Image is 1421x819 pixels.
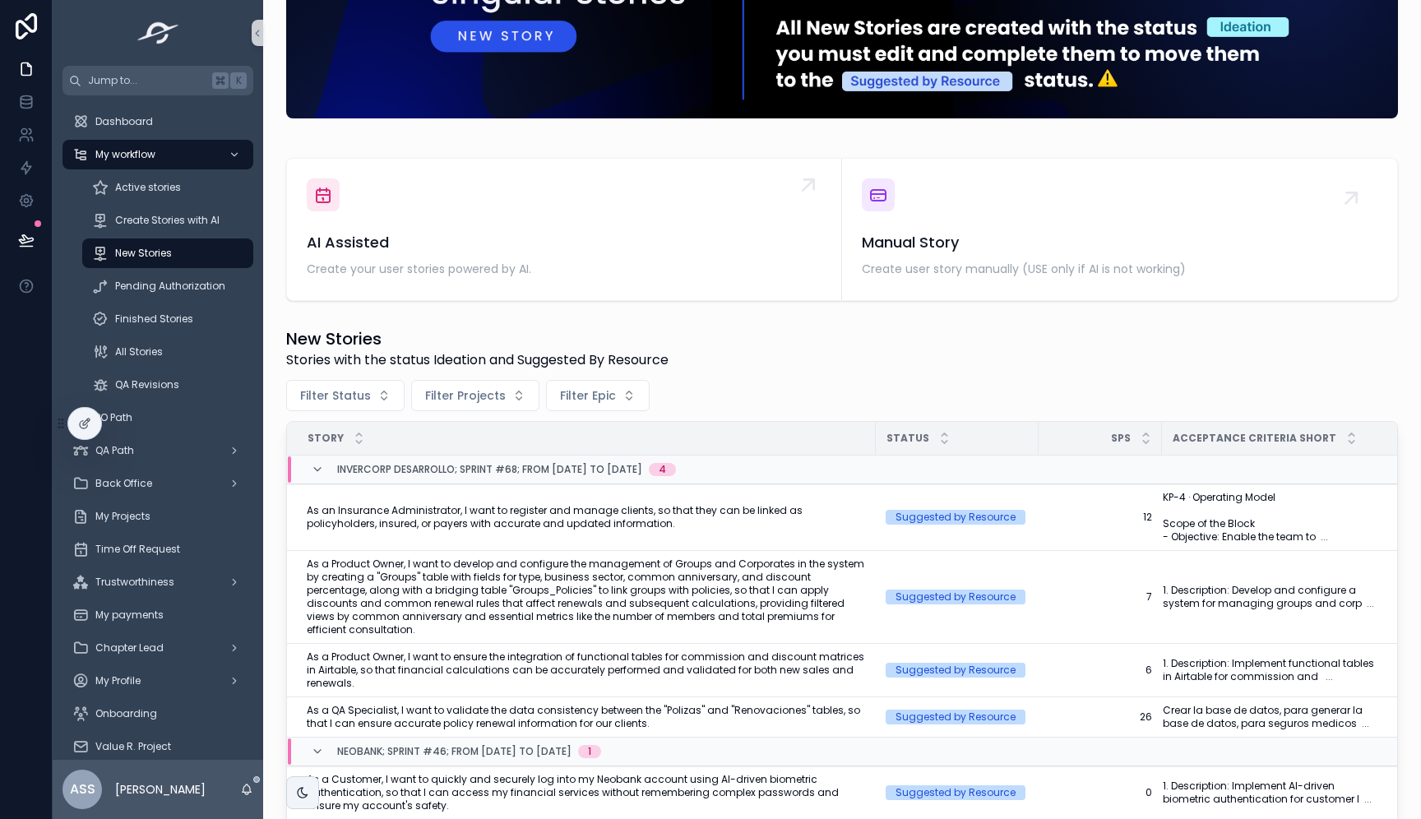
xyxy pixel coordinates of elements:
[95,641,164,655] span: Chapter Lead
[308,432,344,445] span: Story
[95,411,132,424] span: PO Path
[232,74,245,87] span: K
[1111,432,1131,445] span: SPs
[842,159,1397,300] a: Manual StoryCreate user story manually (USE only if AI is not working)
[588,745,591,758] div: 1
[1048,590,1152,604] span: 7
[115,181,181,194] span: Active stories
[1163,780,1380,806] a: 1. Description: Implement AI-driven biometric authentication for customer l ...
[62,534,253,564] a: Time Off Request
[115,214,220,227] span: Create Stories with AI
[62,567,253,597] a: Trustworthiness
[115,781,206,798] p: [PERSON_NAME]
[132,20,184,46] img: App logo
[307,558,866,636] a: As a Product Owner, I want to develop and configure the management of Groups and Corporates in th...
[1163,704,1380,730] a: Crear la base de datos, para generar la base de datos, para seguros medicos ...
[82,271,253,301] a: Pending Authorization
[62,600,253,630] a: My payments
[115,345,163,359] span: All Stories
[95,477,152,490] span: Back Office
[82,238,253,268] a: New Stories
[115,280,225,293] span: Pending Authorization
[862,231,1377,254] span: Manual Story
[886,663,1029,678] a: Suggested by Resource
[95,543,180,556] span: Time Off Request
[307,650,866,690] a: As a Product Owner, I want to ensure the integration of functional tables for commission and disc...
[546,380,650,411] button: Select Button
[95,707,157,720] span: Onboarding
[307,231,822,254] span: AI Assisted
[300,387,371,404] span: Filter Status
[896,510,1016,525] div: Suggested by Resource
[1163,491,1380,544] a: KP-4 · Operating Model Scope of the Block - Objective: Enable the team to ...
[62,732,253,761] a: Value R. Project
[1048,511,1152,524] a: 12
[70,780,95,799] span: ASS
[1048,710,1152,724] a: 26
[53,95,263,760] div: scrollable content
[1173,432,1336,445] span: Acceptance Criteria Short
[62,403,253,433] a: PO Path
[82,206,253,235] a: Create Stories with AI
[307,704,866,730] a: As a QA Specialist, I want to validate the data consistency between the "Polizas" and "Renovacion...
[287,159,842,300] a: AI AssistedCreate your user stories powered by AI.
[95,740,171,753] span: Value R. Project
[95,148,155,161] span: My workflow
[1048,664,1152,677] a: 6
[82,304,253,334] a: Finished Stories
[560,387,616,404] span: Filter Epic
[1163,584,1380,610] a: 1. Description: Develop and configure a system for managing groups and corp ...
[62,140,253,169] a: My workflow
[62,66,253,95] button: Jump to...K
[62,436,253,465] a: QA Path
[896,663,1016,678] div: Suggested by Resource
[1163,657,1380,683] a: 1. Description: Implement functional tables in Airtable for commission and ...
[886,710,1029,724] a: Suggested by Resource
[411,380,539,411] button: Select Button
[95,674,141,687] span: My Profile
[115,312,193,326] span: Finished Stories
[95,115,153,128] span: Dashboard
[82,337,253,367] a: All Stories
[95,608,164,622] span: My payments
[886,510,1029,525] a: Suggested by Resource
[886,432,929,445] span: Status
[62,699,253,729] a: Onboarding
[95,510,150,523] span: My Projects
[896,710,1016,724] div: Suggested by Resource
[286,350,669,370] span: Stories with the status Ideation and Suggested By Resource
[659,463,666,476] div: 4
[286,327,669,350] h1: New Stories
[307,773,866,812] a: As a Customer, I want to quickly and securely log into my Neobank account using AI-driven biometr...
[307,504,866,530] a: As an Insurance Administrator, I want to register and manage clients, so that they can be linked ...
[115,378,179,391] span: QA Revisions
[337,745,572,758] span: Neobank; Sprint #46; From [DATE] to [DATE]
[425,387,506,404] span: Filter Projects
[286,380,405,411] button: Select Button
[62,666,253,696] a: My Profile
[95,576,174,589] span: Trustworthiness
[82,173,253,202] a: Active stories
[62,502,253,531] a: My Projects
[62,469,253,498] a: Back Office
[95,444,134,457] span: QA Path
[886,785,1029,800] a: Suggested by Resource
[337,463,642,476] span: Invercorp Desarrollo; Sprint #68; From [DATE] to [DATE]
[1048,786,1152,799] a: 0
[62,107,253,136] a: Dashboard
[88,74,206,87] span: Jump to...
[886,590,1029,604] a: Suggested by Resource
